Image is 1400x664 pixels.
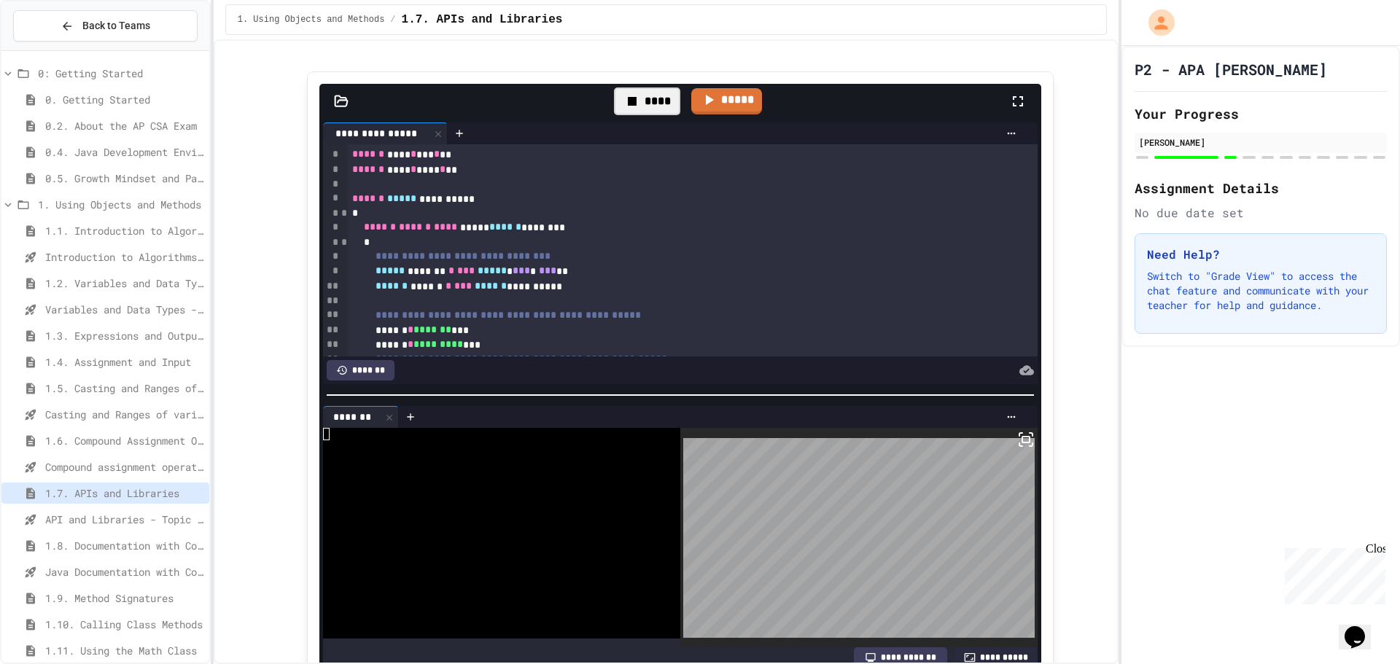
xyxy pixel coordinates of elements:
[45,92,203,107] span: 0. Getting Started
[45,380,203,396] span: 1.5. Casting and Ranges of Values
[1133,6,1178,39] div: My Account
[45,433,203,448] span: 1.6. Compound Assignment Operators
[45,485,203,501] span: 1.7. APIs and Libraries
[45,354,203,370] span: 1.4. Assignment and Input
[238,14,385,26] span: 1. Using Objects and Methods
[45,328,203,343] span: 1.3. Expressions and Output [New]
[45,590,203,606] span: 1.9. Method Signatures
[1339,606,1385,649] iframe: chat widget
[45,617,203,632] span: 1.10. Calling Class Methods
[1139,136,1382,149] div: [PERSON_NAME]
[1135,103,1387,124] h2: Your Progress
[38,197,203,212] span: 1. Using Objects and Methods
[45,144,203,160] span: 0.4. Java Development Environments
[45,538,203,553] span: 1.8. Documentation with Comments and Preconditions
[45,249,203,265] span: Introduction to Algorithms, Programming, and Compilers
[45,643,203,658] span: 1.11. Using the Math Class
[13,10,198,42] button: Back to Teams
[45,564,203,579] span: Java Documentation with Comments - Topic 1.8
[45,302,203,317] span: Variables and Data Types - Quiz
[402,11,563,28] span: 1.7. APIs and Libraries
[45,276,203,291] span: 1.2. Variables and Data Types
[1135,204,1387,222] div: No due date set
[45,171,203,186] span: 0.5. Growth Mindset and Pair Programming
[38,66,203,81] span: 0: Getting Started
[6,6,101,93] div: Chat with us now!Close
[45,512,203,527] span: API and Libraries - Topic 1.7
[1147,246,1374,263] h3: Need Help?
[1135,178,1387,198] h2: Assignment Details
[82,18,150,34] span: Back to Teams
[45,459,203,474] span: Compound assignment operators - Quiz
[390,14,395,26] span: /
[45,407,203,422] span: Casting and Ranges of variables - Quiz
[45,223,203,238] span: 1.1. Introduction to Algorithms, Programming, and Compilers
[1279,542,1385,604] iframe: chat widget
[1147,269,1374,313] p: Switch to "Grade View" to access the chat feature and communicate with your teacher for help and ...
[1135,59,1327,79] h1: P2 - APA [PERSON_NAME]
[45,118,203,133] span: 0.2. About the AP CSA Exam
